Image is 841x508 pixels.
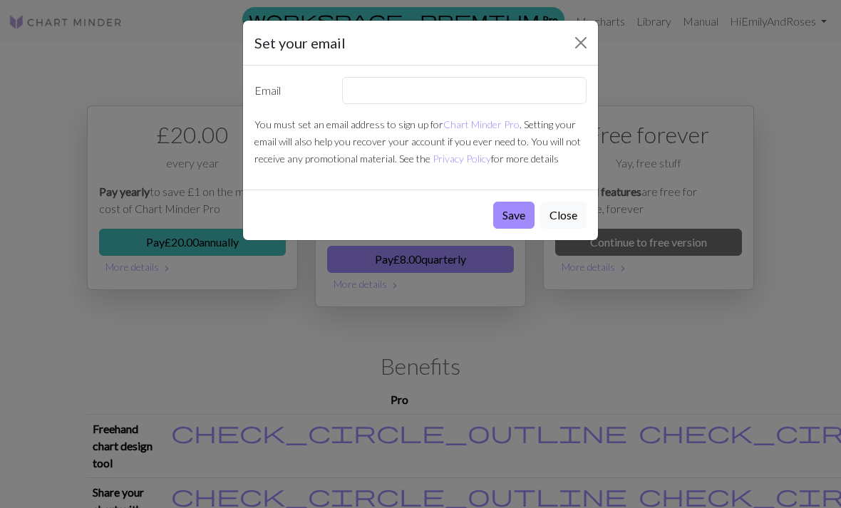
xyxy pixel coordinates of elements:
button: Close [540,202,587,229]
small: You must set an email address to sign up for . Setting your email will also help you recover your... [254,118,581,165]
button: Close [569,31,592,54]
button: Save [493,202,535,229]
h5: Set your email [254,32,346,53]
a: Chart Minder Pro [443,118,520,130]
a: Privacy Policy [433,152,491,165]
label: Email [246,77,334,104]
